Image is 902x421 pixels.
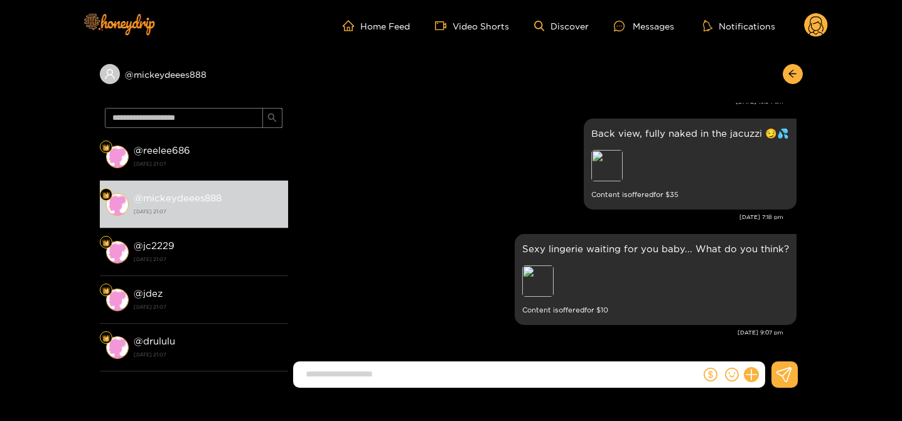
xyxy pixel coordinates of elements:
span: arrow-left [788,69,797,80]
img: conversation [106,289,129,311]
span: user [104,68,115,80]
img: conversation [106,241,129,264]
strong: [DATE] 21:07 [134,301,282,312]
img: conversation [106,146,129,168]
button: arrow-left [783,64,803,84]
button: search [262,108,282,128]
button: dollar [701,365,720,384]
div: [DATE] 9:07 pm [294,328,783,337]
strong: @ drululu [134,336,175,346]
a: Video Shorts [435,20,509,31]
small: Content is offered for $ 35 [591,188,789,202]
span: dollar [704,368,717,381]
p: Back view, fully naked in the jacuzzi 😏💦 [591,126,789,141]
img: Fan Level [102,334,110,342]
a: Home Feed [343,20,410,31]
strong: @ mickeydeees888 [134,193,222,203]
a: Discover [534,21,589,31]
button: Notifications [699,19,779,32]
div: [DATE] 7:18 pm [294,213,783,221]
strong: [DATE] 21:07 [134,349,282,360]
img: Fan Level [102,239,110,247]
img: Fan Level [102,191,110,199]
img: Fan Level [102,144,110,151]
img: conversation [106,336,129,359]
div: @mickeydeees888 [100,64,288,84]
span: video-camera [435,20,453,31]
strong: [DATE] 21:07 [134,158,282,169]
span: search [267,113,277,124]
strong: [DATE] 21:07 [134,253,282,265]
p: Sexy lingerie waiting for you baby... What do you think? [522,242,789,256]
div: Aug. 16, 9:07 pm [515,234,797,325]
strong: @ jdez [134,288,163,299]
small: Content is offered for $ 10 [522,303,789,317]
strong: @ jc2229 [134,240,174,251]
strong: @ reelee686 [134,145,190,156]
strong: [DATE] 21:07 [134,206,282,217]
div: Aug. 15, 7:18 pm [584,119,797,210]
img: Fan Level [102,287,110,294]
span: home [343,20,360,31]
span: smile [725,368,739,381]
div: Messages [614,19,674,33]
img: conversation [106,193,129,216]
